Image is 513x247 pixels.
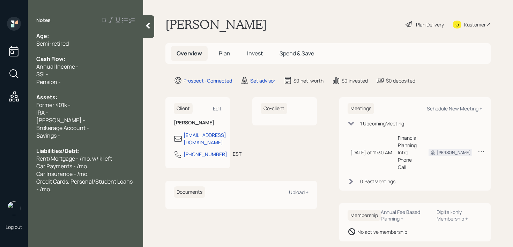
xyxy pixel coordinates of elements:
[350,149,392,156] div: [DATE] at 11:30 AM
[289,189,308,195] div: Upload +
[36,93,57,101] span: Assets:
[36,63,79,70] span: Annual Income -
[36,132,60,139] span: Savings -
[36,78,61,86] span: Pension -
[177,49,202,57] span: Overview
[36,55,65,63] span: Cash Flow:
[36,70,48,78] span: SSI -
[36,162,88,170] span: Car Payments - /mo.
[184,131,226,146] div: [EMAIL_ADDRESS][DOMAIN_NAME]
[7,201,21,215] img: retirable_logo.png
[36,32,49,40] span: Age:
[184,150,227,158] div: [PHONE_NUMBER]
[174,103,193,114] h6: Client
[437,149,471,156] div: [PERSON_NAME]
[36,101,70,109] span: Former 401k -
[174,186,205,198] h6: Documents
[360,120,404,127] div: 1 Upcoming Meeting
[348,210,381,221] h6: Membership
[36,40,69,47] span: Semi-retired
[36,109,48,116] span: IRA -
[247,49,263,57] span: Invest
[36,124,89,132] span: Brokerage Account -
[36,155,112,162] span: Rent/Mortgage - /mo. w/ k left
[416,21,444,28] div: Plan Delivery
[261,103,287,114] h6: Co-client
[342,77,368,84] div: $0 invested
[357,228,407,236] div: No active membership
[213,105,222,112] div: Edit
[184,77,232,84] div: Prospect · Connected
[348,103,374,114] h6: Meetings
[437,209,482,222] div: Digital-only Membership +
[36,116,85,124] span: [PERSON_NAME] -
[293,77,324,84] div: $0 net-worth
[464,21,486,28] div: Kustomer
[36,17,51,24] label: Notes
[36,147,80,155] span: Liabilities/Debt:
[233,150,241,157] div: EST
[280,49,314,57] span: Spend & Save
[219,49,230,57] span: Plan
[174,120,222,126] h6: [PERSON_NAME]
[36,170,89,178] span: Car Insurance - /mo.
[386,77,415,84] div: $0 deposited
[165,17,267,32] h1: [PERSON_NAME]
[381,209,431,222] div: Annual Fee Based Planning +
[360,178,395,185] div: 0 Past Meeting s
[427,105,482,112] div: Schedule New Meeting +
[36,178,134,193] span: Credit Cards, Personal/Student Loans - /mo.
[250,77,275,84] div: Set advisor
[398,134,417,171] div: Financial Planning Intro Phone Call
[6,224,22,230] div: Log out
